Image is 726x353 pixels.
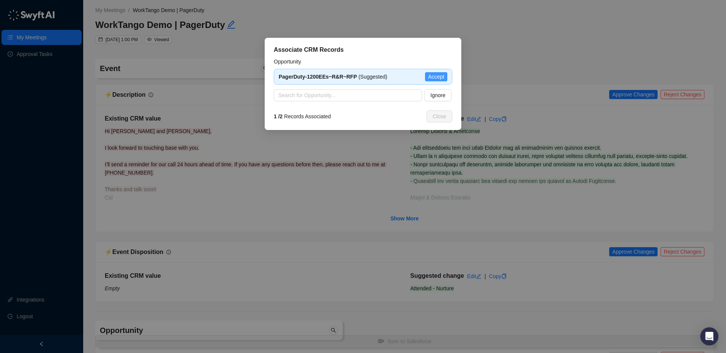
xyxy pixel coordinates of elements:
span: (Suggested) [279,74,387,80]
span: Records Associated [274,112,331,121]
strong: PagerDuty-1200EEs~R&R~RFP [279,74,357,80]
button: Ignore [424,89,451,101]
button: Close [427,110,452,122]
button: Accept [425,72,447,81]
span: Ignore [430,91,445,99]
div: Open Intercom Messenger [700,327,718,345]
div: Associate CRM Records [274,45,452,54]
label: Opportunity [274,57,306,66]
span: Accept [428,73,444,81]
strong: 1 / 2 [274,113,282,119]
